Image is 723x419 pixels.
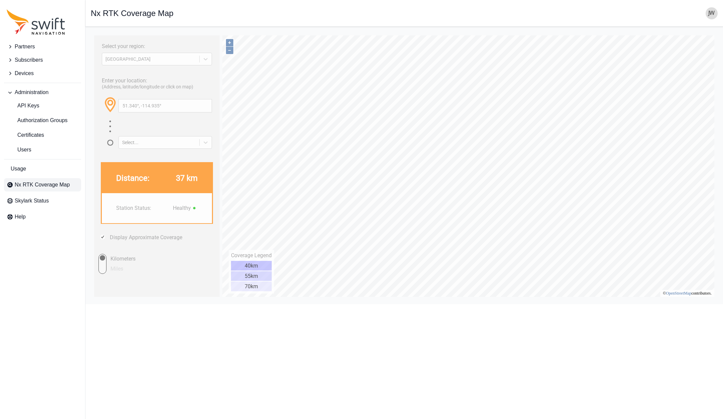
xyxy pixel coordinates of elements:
a: Nx RTK Coverage Map [4,178,81,191]
div: 55km [140,239,181,249]
button: Devices [4,67,81,80]
span: Administration [15,88,48,96]
button: + [135,7,143,14]
span: Certificates [7,131,44,139]
a: Users [4,143,81,156]
button: Administration [4,86,81,99]
button: – [135,15,143,22]
li: © contributors. [572,259,621,264]
div: 40km [140,229,181,239]
h1: Nx RTK Coverage Map [91,9,174,17]
img: FsbBQtsWpfYTG4AAAAASUVORK5CYII= [100,173,107,179]
span: Skylark Status [15,197,49,205]
span: Usage [11,165,26,173]
a: Certificates [4,128,81,142]
div: Coverage Legend [140,220,181,227]
label: Miles [16,232,42,242]
span: Users [7,146,31,154]
a: OpenStreetMap [575,259,600,264]
a: Skylark Status [4,194,81,207]
a: Usage [4,162,81,175]
a: Help [4,210,81,224]
div: 70km [140,250,181,259]
span: Help [15,213,26,221]
label: Display Approximate Coverage [19,202,91,208]
span: Devices [15,69,34,77]
a: API Keys [4,99,81,112]
span: Partners [15,43,35,51]
button: Subscribers [4,53,81,67]
img: user photo [706,7,718,19]
span: Authorization Groups [7,116,67,124]
iframe: RTK Map [91,32,718,299]
span: API Keys [7,102,39,110]
span: Subscribers [15,56,43,64]
a: Authorization Groups [4,114,81,127]
span: Nx RTK Coverage Map [15,181,70,189]
button: Partners [4,40,81,53]
label: Kilometers [16,222,42,232]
